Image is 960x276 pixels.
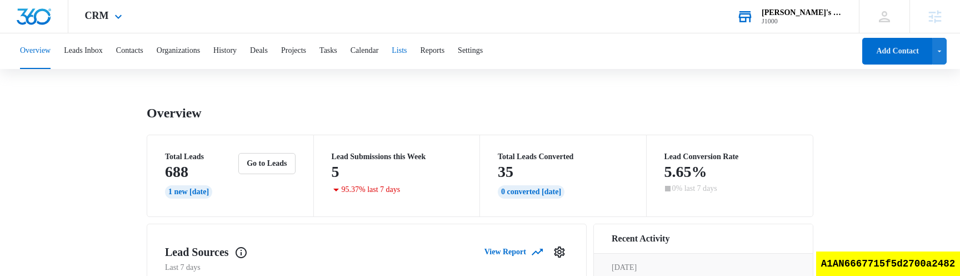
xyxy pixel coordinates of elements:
[762,17,843,25] div: account id
[612,262,795,273] p: [DATE]
[862,38,932,65] button: Add Contact
[816,252,960,276] div: A1AN6667715f5d2700a2482
[392,33,407,69] button: Lists
[551,243,568,261] button: Settings
[672,185,717,193] p: 0% last 7 days
[165,244,248,260] h1: Lead Sources
[165,262,568,273] p: Last 7 days
[147,105,202,121] h1: Overview
[664,163,707,181] p: 5.65%
[319,33,337,69] button: Tasks
[332,163,339,181] p: 5
[165,185,212,199] div: 1 New [DATE]
[484,242,542,262] button: View Report
[612,232,669,245] h6: Recent Activity
[421,33,445,69] button: Reports
[498,163,513,181] p: 35
[116,33,143,69] button: Contacts
[332,153,462,161] p: Lead Submissions this Week
[238,153,295,174] button: Go to Leads
[498,185,564,199] div: 0 Converted [DATE]
[250,33,268,69] button: Deals
[762,8,843,17] div: account name
[342,186,401,194] p: 95.37% last 7 days
[157,33,200,69] button: Organizations
[664,153,796,161] p: Lead Conversion Rate
[351,33,379,69] button: Calendar
[85,10,109,22] span: CRM
[165,153,236,161] p: Total Leads
[20,33,51,69] button: Overview
[238,159,295,167] a: Go to Leads
[281,33,306,69] button: Projects
[458,33,483,69] button: Settings
[165,163,188,181] p: 688
[213,33,237,69] button: History
[498,153,628,161] p: Total Leads Converted
[64,33,103,69] button: Leads Inbox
